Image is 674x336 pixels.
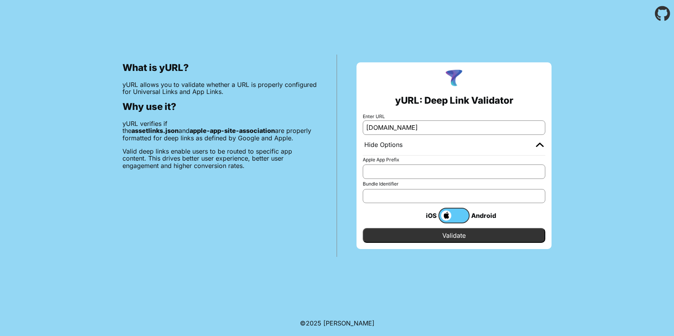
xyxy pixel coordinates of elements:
div: iOS [407,210,438,221]
div: Android [470,210,501,221]
p: Valid deep links enable users to be routed to specific app content. This drives better user exper... [122,148,317,169]
input: Validate [363,228,545,243]
div: Hide Options [364,141,403,149]
label: Enter URL [363,114,545,119]
h2: Why use it? [122,101,317,112]
a: Michael Ibragimchayev's Personal Site [323,319,374,327]
b: apple-app-site-association [190,127,275,134]
img: yURL Logo [444,69,464,89]
b: assetlinks.json [131,127,179,134]
label: Apple App Prefix [363,157,545,163]
span: 2025 [306,319,321,327]
input: e.g. https://app.chayev.com/xyx [363,120,545,134]
footer: © [300,310,374,336]
p: yURL allows you to validate whether a URL is properly configured for Universal Links and App Links. [122,81,317,95]
h2: What is yURL? [122,62,317,73]
h2: yURL: Deep Link Validator [395,95,513,106]
p: yURL verifies if the and are properly formatted for deep links as defined by Google and Apple. [122,120,317,141]
img: chevron [536,142,544,147]
label: Bundle Identifier [363,181,545,187]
